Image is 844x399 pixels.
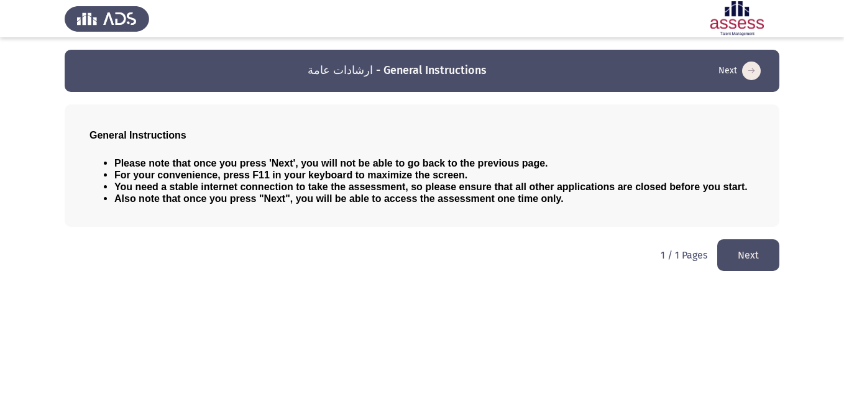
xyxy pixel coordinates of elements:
[114,158,548,168] span: Please note that once you press 'Next', you will not be able to go back to the previous page.
[114,193,564,204] span: Also note that once you press "Next", you will be able to access the assessment one time only.
[89,130,186,140] span: General Instructions
[695,1,779,36] img: Assessment logo of ASSESS Employability - EBI
[715,61,764,81] button: load next page
[65,1,149,36] img: Assess Talent Management logo
[114,181,748,192] span: You need a stable internet connection to take the assessment, so please ensure that all other app...
[661,249,707,261] p: 1 / 1 Pages
[114,170,467,180] span: For your convenience, press F11 in your keyboard to maximize the screen.
[308,63,487,78] h3: ارشادات عامة - General Instructions
[717,239,779,271] button: load next page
